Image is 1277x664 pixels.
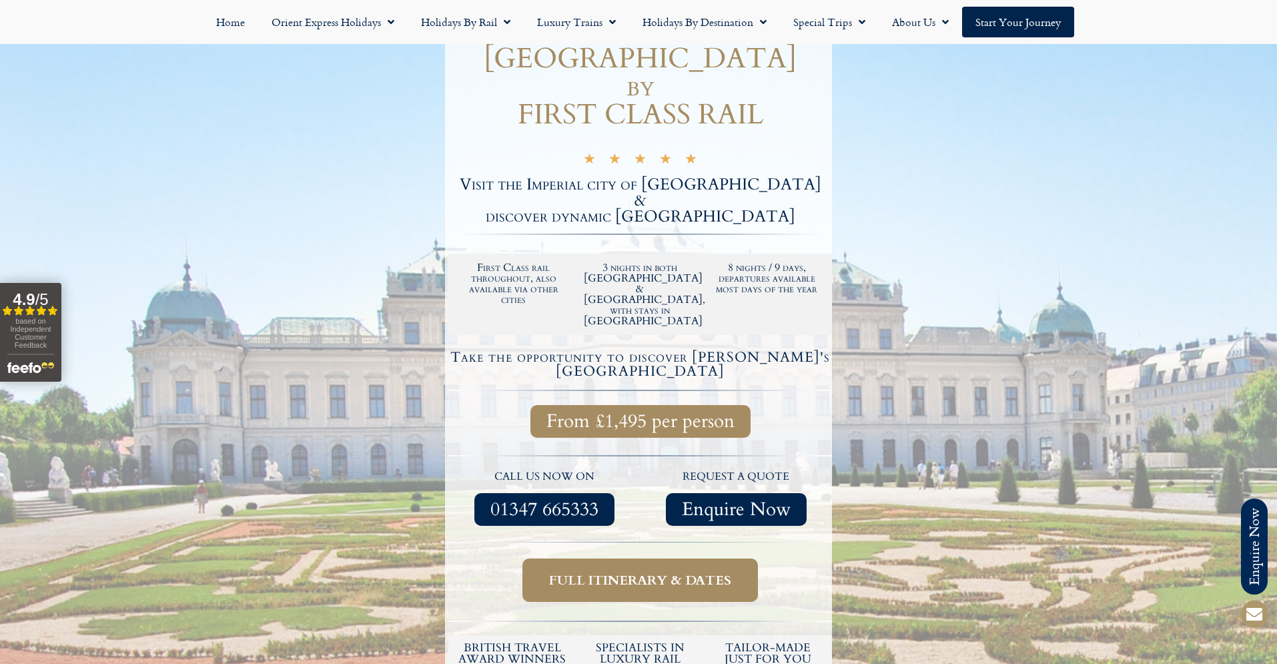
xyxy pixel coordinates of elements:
[457,262,570,305] h2: First Class rail throughout, also available via other cities
[522,559,758,602] a: Full itinerary & dates
[448,17,832,129] h1: [GEOGRAPHIC_DATA] & [GEOGRAPHIC_DATA] by FIRST CLASS RAIL
[203,7,258,37] a: Home
[549,572,731,589] span: Full itinerary & dates
[455,468,634,486] p: call us now on
[258,7,408,37] a: Orient Express Holidays
[710,262,823,294] h2: 8 nights / 9 days, departures available most days of the year
[682,501,791,518] span: Enquire Now
[629,7,780,37] a: Holidays by Destination
[583,153,596,168] i: ★
[659,153,672,168] i: ★
[647,468,826,486] p: request a quote
[584,262,697,326] h2: 3 nights in both [GEOGRAPHIC_DATA] & [GEOGRAPHIC_DATA], with stays in [GEOGRAPHIC_DATA]
[780,7,879,37] a: Special Trips
[962,7,1074,37] a: Start your Journey
[530,405,751,438] a: From £1,495 per person
[490,501,598,518] span: 01347 665333
[524,7,629,37] a: Luxury Trains
[685,153,697,168] i: ★
[666,493,807,526] a: Enquire Now
[408,7,524,37] a: Holidays by Rail
[583,151,697,168] div: 5/5
[608,153,621,168] i: ★
[7,7,1270,37] nav: Menu
[879,7,962,37] a: About Us
[448,177,832,225] h2: Visit the Imperial city of [GEOGRAPHIC_DATA] & discover dynamic [GEOGRAPHIC_DATA]
[450,350,830,378] h4: Take the opportunity to discover [PERSON_NAME]'s [GEOGRAPHIC_DATA]
[474,493,614,526] a: 01347 665333
[634,153,647,168] i: ★
[546,413,735,430] span: From £1,495 per person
